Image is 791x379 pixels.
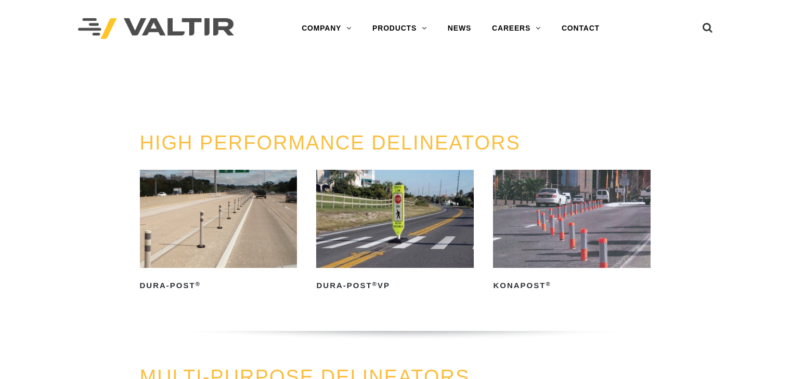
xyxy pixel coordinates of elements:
[78,18,234,39] img: Valtir
[493,277,651,294] h2: KonaPost
[316,277,474,294] h2: Dura-Post VP
[291,18,362,39] a: COMPANY
[551,18,610,39] a: CONTACT
[362,18,437,39] a: PRODUCTS
[482,18,551,39] a: CAREERS
[140,170,297,294] a: Dura-Post®
[316,170,474,294] a: Dura-Post®VP
[437,18,482,39] a: NEWS
[140,277,297,294] h2: Dura-Post
[140,132,521,154] a: HIGH PERFORMANCE DELINEATORS
[372,281,378,287] sup: ®
[546,281,551,287] sup: ®
[196,281,201,287] sup: ®
[493,170,651,294] a: KonaPost®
